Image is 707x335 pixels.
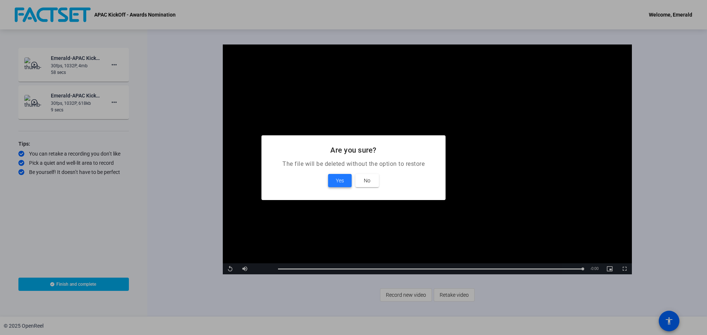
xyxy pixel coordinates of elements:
button: Yes [328,174,352,187]
p: The file will be deleted without the option to restore [270,160,437,168]
span: Yes [336,176,344,185]
span: No [364,176,370,185]
button: No [355,174,379,187]
h2: Are you sure? [270,144,437,156]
